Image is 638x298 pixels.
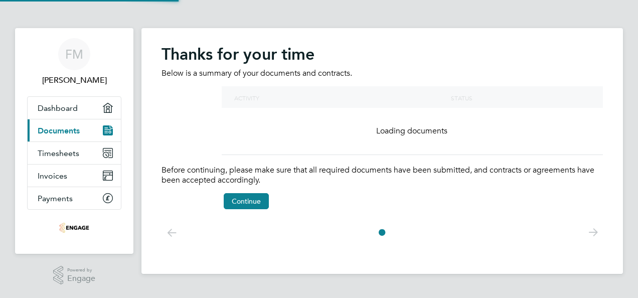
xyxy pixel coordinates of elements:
[27,38,121,86] a: FM[PERSON_NAME]
[38,103,78,113] span: Dashboard
[38,194,73,203] span: Payments
[162,68,603,79] p: Below is a summary of your documents and contracts.
[28,187,121,209] a: Payments
[38,148,79,158] span: Timesheets
[28,97,121,119] a: Dashboard
[162,165,603,186] p: Before continuing, please make sure that all required documents have been submitted, and contract...
[27,220,121,236] a: Go to home page
[38,126,80,135] span: Documents
[38,171,67,181] span: Invoices
[28,142,121,164] a: Timesheets
[65,48,83,61] span: FM
[28,119,121,141] a: Documents
[53,266,96,285] a: Powered byEngage
[224,193,269,209] button: Continue
[59,220,89,236] img: thrivesw-logo-retina.png
[67,274,95,283] span: Engage
[28,165,121,187] a: Invoices
[15,28,133,254] nav: Main navigation
[162,44,603,64] h2: Thanks for your time
[67,266,95,274] span: Powered by
[27,74,121,86] span: Frank Marfo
